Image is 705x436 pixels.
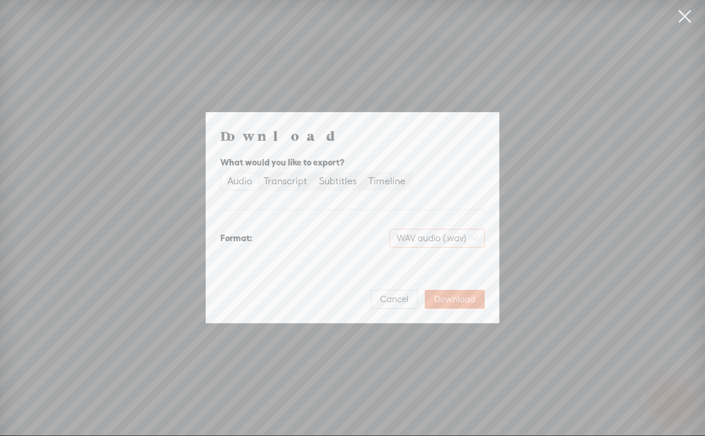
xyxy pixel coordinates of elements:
button: Download [425,290,485,309]
div: segmented control [220,172,412,191]
span: Cancel [380,293,408,305]
div: What would you like to export? [220,156,485,170]
div: Timeline [368,173,405,190]
div: Subtitles [319,173,357,190]
span: WAV audio (.wav) [397,229,478,247]
div: Format: [220,231,252,245]
div: Audio [227,173,252,190]
span: Download [434,293,475,305]
h4: Download [220,127,485,144]
button: Cancel [371,290,418,309]
div: Transcript [264,173,307,190]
